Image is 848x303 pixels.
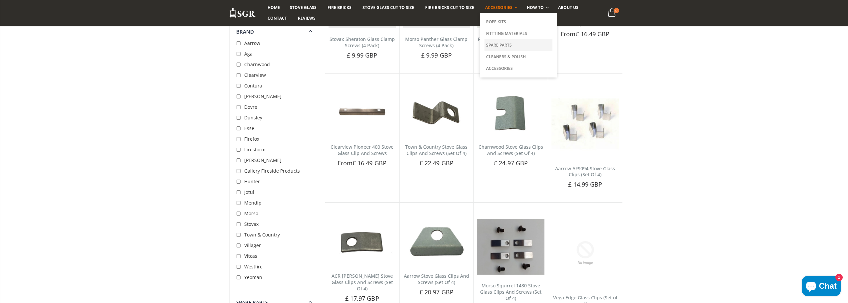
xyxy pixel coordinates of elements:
span: Brand [236,28,254,35]
span: £ 9.99 GBP [421,51,452,59]
a: Aarrow AFS094 Stove Glass Clips (Set Of 4) [555,165,615,178]
span: Town & Country [244,231,280,238]
a: Morso Panther Glass Clamp Screws (4 Pack) [405,36,467,49]
img: Set of 4 ACR glass clips with screws [329,219,396,265]
span: Charnwood [244,61,270,68]
span: £ 22.49 GBP [420,159,453,167]
span: Contura [244,82,262,89]
span: Firefox [244,136,259,142]
span: Hunter [244,178,260,185]
a: Rope Kits [484,16,552,28]
span: £ 24.97 GBP [494,159,528,167]
span: Reviews [298,15,316,21]
span: £ 16.49 GBP [576,30,610,38]
a: Accessories [480,2,520,13]
span: £ 16.49 GBP [353,159,387,167]
a: Cleaners & Polish [484,51,552,63]
span: Yeoman [244,274,262,280]
span: Vitcas [244,253,257,259]
a: Home [263,2,285,13]
a: About us [553,2,583,13]
a: Stove Glass Cut To Size [358,2,419,13]
span: Villager [244,242,261,248]
a: Fire Bricks [323,2,357,13]
span: [PERSON_NAME] [244,93,282,99]
img: Aarrow AFS094 stove glass clips [551,90,619,157]
span: £ 9.99 GBP [347,51,378,59]
span: Contact [268,15,287,21]
span: 0 [614,8,619,13]
a: Spare Parts [484,39,552,51]
img: Aarrow stove glass clip [403,219,470,265]
img: Stove Glass Replacement [229,8,256,19]
img: Set of 4 Charnwood glass clips with screws [477,90,544,136]
a: Stove Glass [285,2,322,13]
span: Stove Glass Cut To Size [363,5,414,10]
a: How To [522,2,552,13]
a: Fittting Materials [484,28,552,39]
span: Aga [244,51,253,57]
span: Home [268,5,280,10]
a: Fire Bricks Cut To Size [420,2,479,13]
span: From [338,159,386,167]
span: £ 17.97 GBP [345,294,379,302]
img: Morso Squirrel 1430 Stove Glass Clips And Screws (Set Of 4) [477,219,544,275]
img: Clearview Pioneer 400 Stove Glass Clip And Screw [329,90,396,136]
span: Firestorm [244,146,266,153]
span: Accessories [485,5,512,10]
a: Contact [263,13,292,24]
span: Westfire [244,263,263,270]
a: Clearview Vision 500 Stove Glass Clip And Screws [555,15,615,27]
span: Fire Bricks Cut To Size [425,5,474,10]
span: Clearview [244,72,266,78]
a: Charnwood Stove Glass Clips And Screws (Set Of 4) [478,144,543,156]
span: [PERSON_NAME] [244,157,282,163]
span: £ 14.99 GBP [568,180,602,188]
span: Gallery Fireside Products [244,168,300,174]
span: About us [558,5,578,10]
span: From [561,30,609,38]
span: Fire Bricks [328,5,352,10]
img: Set of 4 Town & Country glass clips with screws [403,90,470,136]
a: Aarrow Stove Glass Clips And Screws (Set Of 4) [404,273,469,285]
span: £ 20.97 GBP [420,288,453,296]
span: Jotul [244,189,254,195]
inbox-online-store-chat: Shopify online store chat [800,276,843,298]
a: Clearview Pioneer 400 Stove Glass Clip And Screws [331,144,394,156]
span: Stovax [244,221,259,227]
span: Dovre [244,104,257,110]
a: Stovax Sheraton Glass Clamp Screws (4 Pack) [330,36,395,49]
span: Mendip [244,200,262,206]
span: Esse [244,125,254,131]
span: Stove Glass [290,5,317,10]
a: 0 [605,7,619,20]
a: Town & Country Stove Glass Clips And Screws (Set Of 4) [405,144,467,156]
a: Firefox Glass Clip Pt 29 (set of 4) [478,36,544,49]
a: Reviews [293,13,321,24]
span: Dunsley [244,114,262,121]
a: Morso Squirrel 1430 Stove Glass Clips And Screws (Set Of 4) [480,282,541,301]
span: Morso [244,210,258,217]
span: Aarrow [244,40,260,46]
span: How To [527,5,544,10]
a: ACR [PERSON_NAME] Stove Glass Clips And Screws (Set Of 4) [332,273,393,292]
a: Accessories [484,63,552,74]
